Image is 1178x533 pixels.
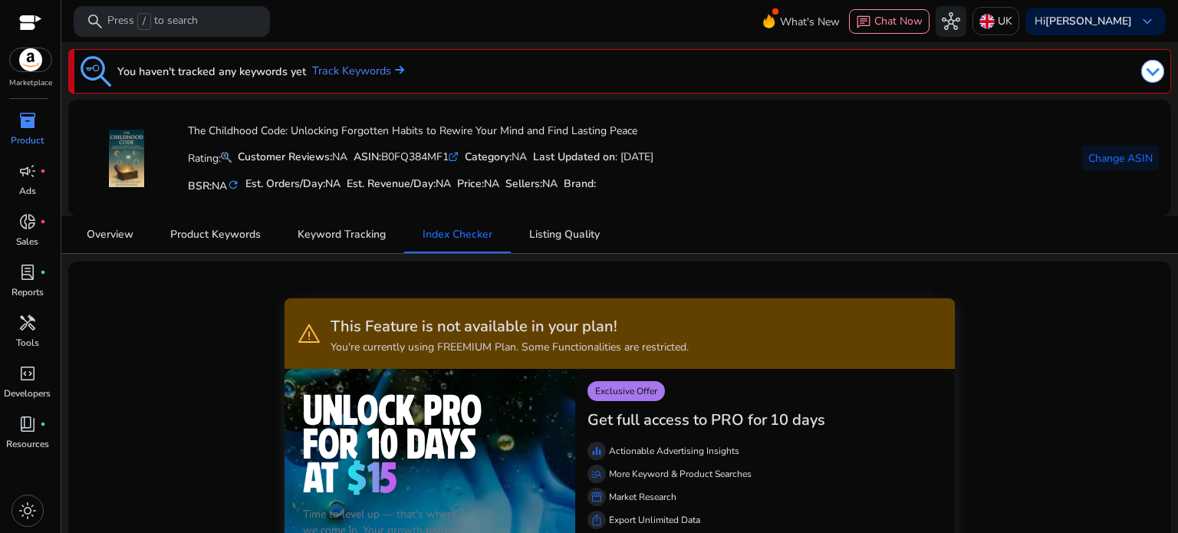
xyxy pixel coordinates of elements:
span: equalizer [591,445,603,457]
span: NA [212,179,227,193]
p: Market Research [609,490,676,504]
span: Keyword Tracking [298,229,386,240]
a: Track Keywords [312,63,404,80]
p: Hi [1035,16,1132,27]
div: B0FQ384MF1 [354,149,459,165]
span: Listing Quality [529,229,600,240]
span: NA [325,176,341,191]
span: search [86,12,104,31]
b: [PERSON_NAME] [1045,14,1132,28]
button: chatChat Now [849,9,930,34]
p: UK [998,8,1012,35]
span: donut_small [18,212,37,231]
span: Brand [564,176,594,191]
span: handyman [18,314,37,332]
span: manage_search [591,468,603,480]
h3: This Feature is not available in your plan! [331,317,689,336]
p: Reports [12,285,44,299]
span: NA [484,176,499,191]
p: Resources [6,437,49,451]
p: Export Unlimited Data [609,513,700,527]
span: fiber_manual_record [40,421,46,427]
p: Ads [19,184,36,198]
h4: The Childhood Code: Unlocking Forgotten Habits to Rewire Your Mind and Find Lasting Peace [188,125,653,138]
p: Press to search [107,13,198,30]
img: amazon.svg [10,48,51,71]
div: NA [238,149,347,165]
span: ios_share [591,514,603,526]
p: Tools [16,336,39,350]
span: NA [436,176,451,191]
span: warning [297,321,321,346]
h5: Price: [457,178,499,191]
span: Index Checker [423,229,492,240]
span: storefront [591,491,603,503]
img: 81rMo+4FJnL.jpg [98,130,156,187]
img: arrow-right.svg [391,65,404,74]
img: dropdown-arrow.svg [1141,60,1164,83]
mat-icon: refresh [227,178,239,192]
h5: : [564,178,596,191]
span: Change ASIN [1088,150,1153,166]
h5: Sellers: [505,178,558,191]
p: Product [11,133,44,147]
p: Sales [16,235,38,248]
div: : [DATE] [533,149,653,165]
div: NA [465,149,527,165]
span: fiber_manual_record [40,219,46,225]
p: You're currently using FREEMIUM Plan. Some Functionalities are restricted. [331,339,689,355]
span: inventory_2 [18,111,37,130]
span: Product Keywords [170,229,261,240]
h3: You haven't tracked any keywords yet [117,62,306,81]
p: Exclusive Offer [587,381,665,401]
h3: 10 days [770,411,825,429]
span: code_blocks [18,364,37,383]
b: Last Updated on [533,150,615,164]
span: What's New [780,8,840,35]
button: Change ASIN [1082,146,1159,170]
span: NA [542,176,558,191]
span: chat [856,15,871,30]
span: light_mode [18,502,37,520]
span: / [137,13,151,30]
p: Actionable Advertising Insights [609,444,739,458]
b: Category: [465,150,512,164]
p: Rating: [188,148,232,166]
span: fiber_manual_record [40,168,46,174]
p: More Keyword & Product Searches [609,467,752,481]
b: ASIN: [354,150,381,164]
span: Chat Now [874,14,923,28]
span: hub [942,12,960,31]
span: campaign [18,162,37,180]
b: Customer Reviews: [238,150,332,164]
span: lab_profile [18,263,37,281]
img: uk.svg [979,14,995,29]
p: Developers [4,387,51,400]
p: Marketplace [9,77,52,89]
span: fiber_manual_record [40,269,46,275]
span: book_4 [18,415,37,433]
h5: BSR: [188,176,239,193]
h3: Get full access to PRO for [587,411,767,429]
span: Overview [87,229,133,240]
h5: Est. Revenue/Day: [347,178,451,191]
h5: Est. Orders/Day: [245,178,341,191]
span: keyboard_arrow_down [1138,12,1157,31]
img: keyword-tracking.svg [81,56,111,87]
button: hub [936,6,966,37]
